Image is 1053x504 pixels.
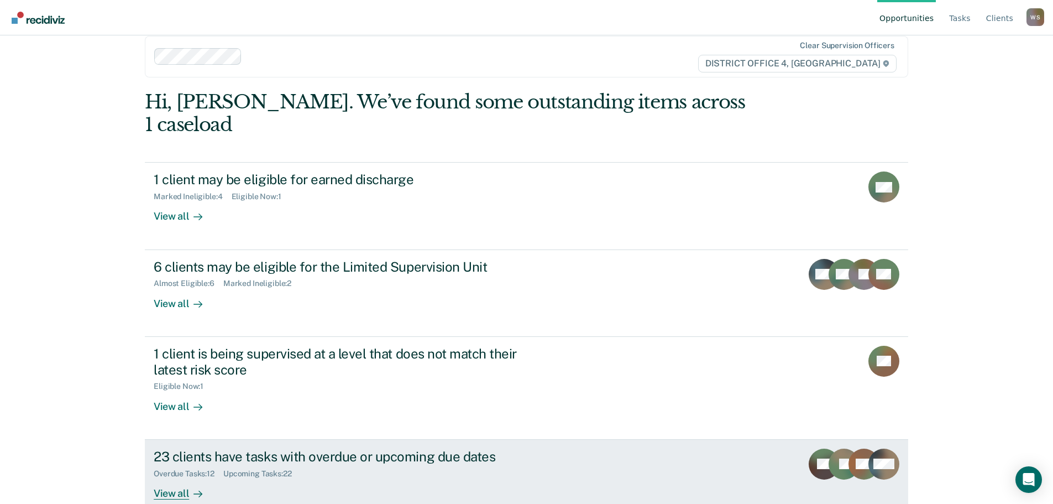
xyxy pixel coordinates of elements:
[1026,8,1044,26] button: Profile dropdown button
[154,449,542,465] div: 23 clients have tasks with overdue or upcoming due dates
[154,279,223,288] div: Almost Eligible : 6
[223,469,301,479] div: Upcoming Tasks : 22
[1015,466,1042,493] div: Open Intercom Messenger
[154,346,542,378] div: 1 client is being supervised at a level that does not match their latest risk score
[698,55,897,72] span: DISTRICT OFFICE 4, [GEOGRAPHIC_DATA]
[154,382,212,391] div: Eligible Now : 1
[154,478,216,500] div: View all
[145,337,908,440] a: 1 client is being supervised at a level that does not match their latest risk scoreEligible Now:1...
[154,172,542,188] div: 1 client may be eligible for earned discharge
[154,391,216,413] div: View all
[145,91,756,136] div: Hi, [PERSON_NAME]. We’ve found some outstanding items across 1 caseload
[800,41,894,50] div: Clear supervision officers
[154,469,223,479] div: Overdue Tasks : 12
[154,259,542,275] div: 6 clients may be eligible for the Limited Supervision Unit
[12,12,65,24] img: Recidiviz
[1026,8,1044,26] div: W S
[145,162,908,250] a: 1 client may be eligible for earned dischargeMarked Ineligible:4Eligible Now:1View all
[223,279,300,288] div: Marked Ineligible : 2
[154,192,231,201] div: Marked Ineligible : 4
[145,250,908,337] a: 6 clients may be eligible for the Limited Supervision UnitAlmost Eligible:6Marked Ineligible:2Vie...
[232,192,290,201] div: Eligible Now : 1
[154,288,216,310] div: View all
[154,201,216,223] div: View all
